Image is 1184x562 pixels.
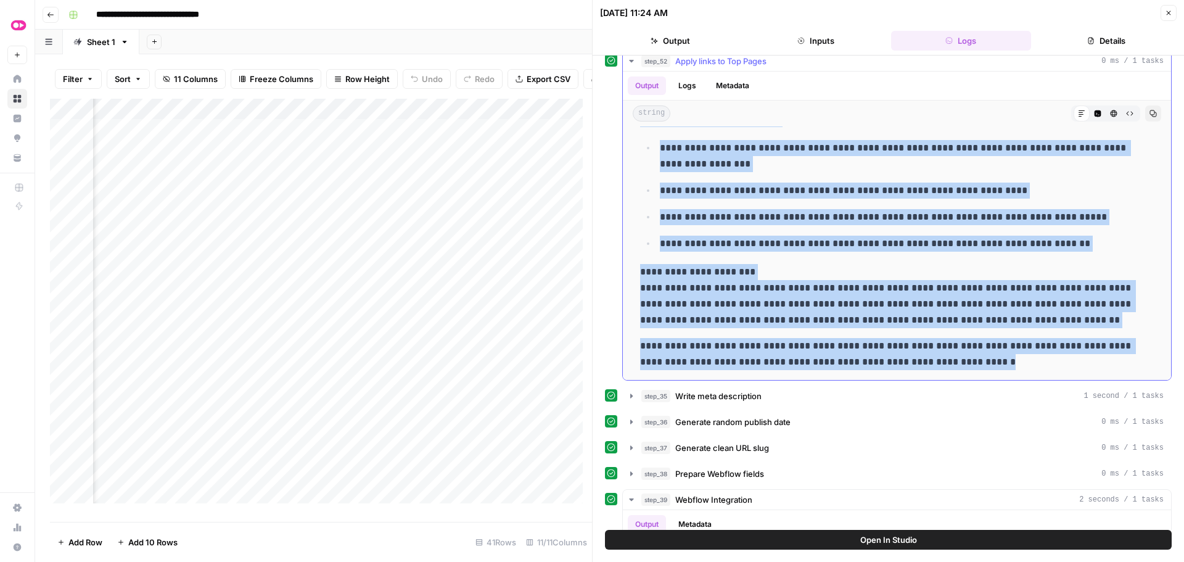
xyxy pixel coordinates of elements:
span: 0 ms / 1 tasks [1101,56,1164,67]
span: Add 10 Rows [128,536,178,548]
button: Filter [55,69,102,89]
button: Sort [107,69,150,89]
button: Logs [891,31,1032,51]
span: Write meta description [675,390,762,402]
a: Browse [7,89,27,109]
button: Row Height [326,69,398,89]
a: Usage [7,518,27,537]
span: Prepare Webflow fields [675,468,764,480]
button: 1 second / 1 tasks [623,386,1171,406]
div: 11/11 Columns [521,532,592,552]
div: Sheet 1 [87,36,115,48]
span: step_52 [641,55,670,67]
button: 11 Columns [155,69,226,89]
button: 0 ms / 1 tasks [623,464,1171,484]
span: Filter [63,73,83,85]
span: step_39 [641,494,670,506]
button: 2 seconds / 1 tasks [623,490,1171,510]
button: 0 ms / 1 tasks [623,438,1171,458]
button: Redo [456,69,503,89]
span: 0 ms / 1 tasks [1101,416,1164,428]
span: 2 seconds / 1 tasks [1079,494,1164,505]
button: Metadata [671,515,719,534]
span: Open In Studio [860,534,917,546]
button: Output [628,76,666,95]
button: Freeze Columns [231,69,321,89]
span: 0 ms / 1 tasks [1101,468,1164,479]
button: 0 ms / 1 tasks [623,51,1171,71]
span: Export CSV [527,73,570,85]
button: Workspace: Tavus Superiority [7,10,27,41]
span: step_37 [641,442,670,454]
span: Sort [115,73,131,85]
a: Your Data [7,148,27,168]
span: Row Height [345,73,390,85]
span: Redo [475,73,495,85]
a: Home [7,69,27,89]
button: Export CSV [508,69,578,89]
button: 0 ms / 1 tasks [623,412,1171,432]
a: Opportunities [7,128,27,148]
span: step_35 [641,390,670,402]
a: Settings [7,498,27,518]
div: [DATE] 11:24 AM [600,7,668,19]
span: string [633,105,670,122]
button: Logs [671,76,704,95]
span: 11 Columns [174,73,218,85]
span: Generate random publish date [675,416,791,428]
button: Output [600,31,741,51]
button: Add Row [50,532,110,552]
span: Freeze Columns [250,73,313,85]
img: Tavus Superiority Logo [7,14,30,36]
button: Help + Support [7,537,27,557]
span: Add Row [68,536,102,548]
button: Output [628,515,666,534]
button: Open In Studio [605,530,1172,550]
div: 0 ms / 1 tasks [623,72,1171,380]
a: Insights [7,109,27,128]
span: step_36 [641,416,670,428]
button: Metadata [709,76,757,95]
button: Details [1036,31,1177,51]
button: Inputs [746,31,886,51]
span: Webflow Integration [675,494,752,506]
span: Generate clean URL slug [675,442,769,454]
span: step_38 [641,468,670,480]
span: Apply links to Top Pages [675,55,767,67]
button: Undo [403,69,451,89]
span: 1 second / 1 tasks [1083,391,1164,402]
a: Sheet 1 [63,30,139,54]
div: 41 Rows [471,532,521,552]
span: Undo [422,73,443,85]
button: Add 10 Rows [110,532,185,552]
span: 0 ms / 1 tasks [1101,442,1164,453]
